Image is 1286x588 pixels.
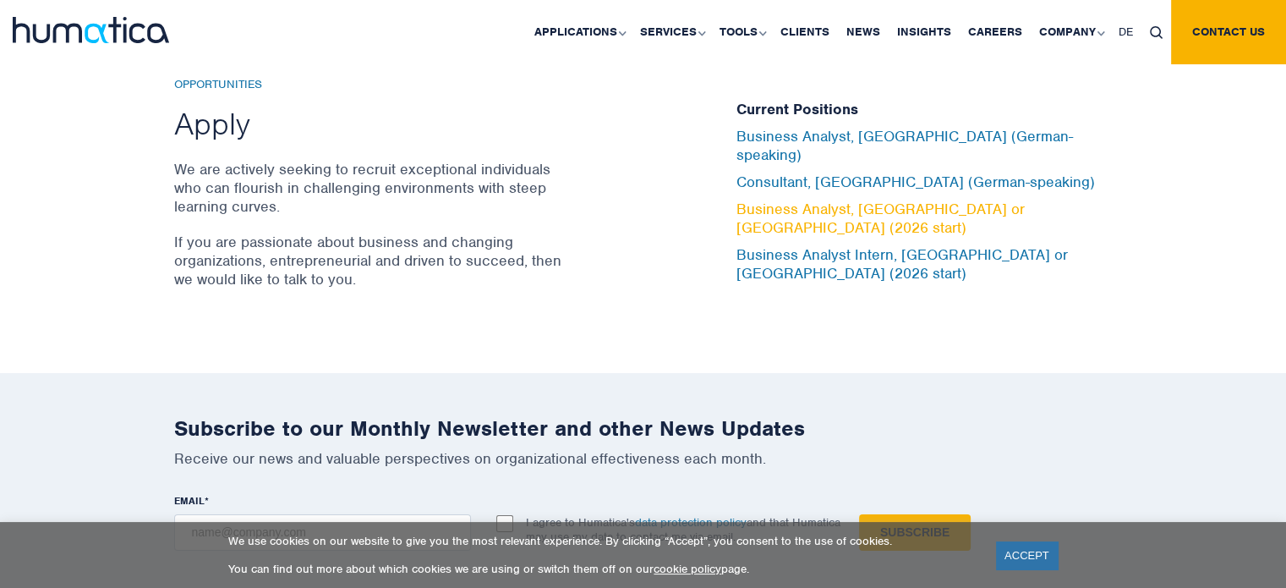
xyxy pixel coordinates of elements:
p: We use cookies on our website to give you the most relevant experience. By clicking “Accept”, you... [228,534,975,548]
a: Business Analyst, [GEOGRAPHIC_DATA] (German-speaking) [736,127,1073,164]
img: logo [13,17,169,43]
p: If you are passionate about business and changing organizations, entrepreneurial and driven to su... [174,233,567,289]
input: Subscribe [859,514,971,551]
a: data protection policy [635,515,747,530]
p: We are actively seeking to recruit exceptional individuals who can flourish in challenging enviro... [174,160,567,216]
img: search_icon [1150,26,1163,39]
p: Receive our news and valuable perspectives on organizational effectiveness each month. [174,449,1113,468]
a: ACCEPT [996,541,1058,569]
p: I agree to Humatica's and that Humatica may use my data to contact me via email. [526,515,840,544]
a: Business Analyst, [GEOGRAPHIC_DATA] or [GEOGRAPHIC_DATA] (2026 start) [736,200,1025,237]
h2: Subscribe to our Monthly Newsletter and other News Updates [174,415,1113,442]
a: Consultant, [GEOGRAPHIC_DATA] (German-speaking) [736,173,1095,191]
h2: Apply [174,104,567,143]
span: EMAIL [174,494,205,508]
input: name@company.com [174,514,471,551]
span: DE [1119,25,1133,39]
a: Business Analyst Intern, [GEOGRAPHIC_DATA] or [GEOGRAPHIC_DATA] (2026 start) [736,245,1068,283]
input: I agree to Humatica'sdata protection policyand that Humatica may use my data to contact me via em... [496,515,513,532]
h6: Opportunities [174,78,567,92]
h5: Current Positions [736,101,1113,119]
a: cookie policy [654,562,721,576]
p: You can find out more about which cookies we are using or switch them off on our page. [228,562,975,576]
